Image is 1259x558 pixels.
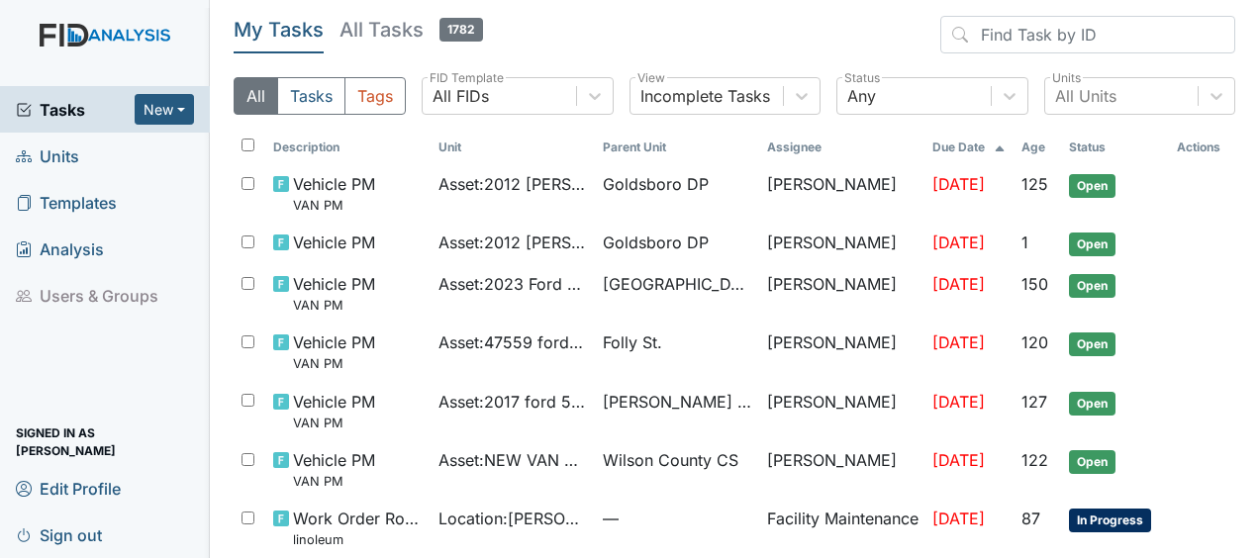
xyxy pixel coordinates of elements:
[438,330,587,354] span: Asset : 47559 ford 2024
[759,264,923,323] td: [PERSON_NAME]
[234,77,278,115] button: All
[293,296,375,315] small: VAN PM
[16,187,117,218] span: Templates
[293,414,375,432] small: VAN PM
[847,84,876,108] div: Any
[16,426,194,457] span: Signed in as [PERSON_NAME]
[940,16,1235,53] input: Find Task by ID
[932,392,985,412] span: [DATE]
[234,16,324,44] h5: My Tasks
[293,448,375,491] span: Vehicle PM VAN PM
[1061,131,1170,164] th: Toggle SortBy
[1021,174,1048,194] span: 125
[759,440,923,499] td: [PERSON_NAME]
[932,174,985,194] span: [DATE]
[438,448,587,472] span: Asset : NEW VAN ADD DETAILS
[1169,131,1235,164] th: Actions
[438,231,587,254] span: Asset : 2012 [PERSON_NAME] 07541
[759,131,923,164] th: Assignee
[293,507,422,549] span: Work Order Routine linoleum
[16,473,121,504] span: Edit Profile
[603,172,709,196] span: Goldsboro DP
[1021,509,1040,528] span: 87
[1069,509,1151,532] span: In Progress
[1069,392,1115,416] span: Open
[1069,450,1115,474] span: Open
[1021,232,1028,252] span: 1
[1069,332,1115,356] span: Open
[293,330,375,373] span: Vehicle PM VAN PM
[1014,131,1061,164] th: Toggle SortBy
[265,131,430,164] th: Toggle SortBy
[293,390,375,432] span: Vehicle PM VAN PM
[759,382,923,440] td: [PERSON_NAME]
[293,231,375,254] span: Vehicle PM
[603,507,751,530] span: —
[932,332,985,352] span: [DATE]
[603,231,709,254] span: Goldsboro DP
[16,233,104,264] span: Analysis
[438,507,587,530] span: Location : [PERSON_NAME]
[1021,392,1047,412] span: 127
[1069,232,1115,256] span: Open
[438,172,587,196] span: Asset : 2012 [PERSON_NAME] 07541
[16,98,135,122] a: Tasks
[924,131,1014,164] th: Toggle SortBy
[277,77,345,115] button: Tasks
[603,448,738,472] span: Wilson County CS
[603,272,751,296] span: [GEOGRAPHIC_DATA]
[595,131,759,164] th: Toggle SortBy
[1021,274,1048,294] span: 150
[759,323,923,381] td: [PERSON_NAME]
[1021,332,1048,352] span: 120
[932,274,985,294] span: [DATE]
[293,196,375,215] small: VAN PM
[1069,174,1115,198] span: Open
[234,77,406,115] div: Type filter
[293,530,422,549] small: linoleum
[293,172,375,215] span: Vehicle PM VAN PM
[640,84,770,108] div: Incomplete Tasks
[438,272,587,296] span: Asset : 2023 Ford 31628
[431,131,595,164] th: Toggle SortBy
[135,94,194,125] button: New
[293,272,375,315] span: Vehicle PM VAN PM
[339,16,483,44] h5: All Tasks
[344,77,406,115] button: Tags
[603,390,751,414] span: [PERSON_NAME] Loop
[293,354,375,373] small: VAN PM
[1021,450,1048,470] span: 122
[759,499,923,557] td: Facility Maintenance
[759,223,923,264] td: [PERSON_NAME]
[759,164,923,223] td: [PERSON_NAME]
[16,140,79,171] span: Units
[242,139,254,151] input: Toggle All Rows Selected
[1069,274,1115,298] span: Open
[16,519,102,550] span: Sign out
[439,18,483,42] span: 1782
[1055,84,1116,108] div: All Units
[932,232,985,252] span: [DATE]
[603,330,662,354] span: Folly St.
[438,390,587,414] span: Asset : 2017 ford 56895
[932,509,985,528] span: [DATE]
[433,84,489,108] div: All FIDs
[932,450,985,470] span: [DATE]
[293,472,375,491] small: VAN PM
